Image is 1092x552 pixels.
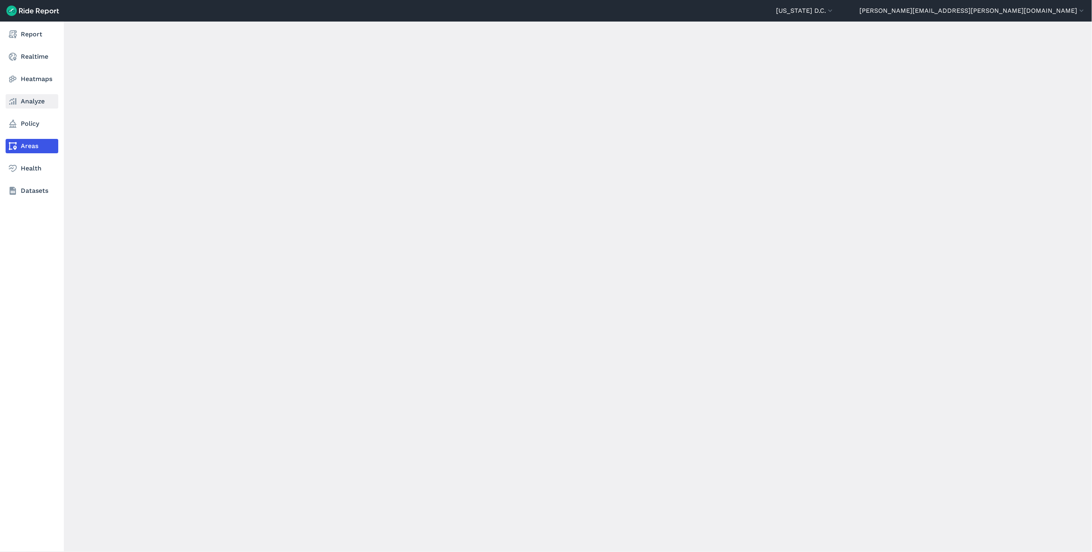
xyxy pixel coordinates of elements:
button: [PERSON_NAME][EMAIL_ADDRESS][PERSON_NAME][DOMAIN_NAME] [859,6,1086,16]
img: Ride Report [6,6,59,16]
a: Health [6,161,58,176]
a: Report [6,27,58,42]
a: Realtime [6,49,58,64]
a: Heatmaps [6,72,58,86]
a: Analyze [6,94,58,109]
a: Datasets [6,184,58,198]
button: [US_STATE] D.C. [776,6,834,16]
div: loading [26,22,1092,552]
a: Policy [6,117,58,131]
a: Areas [6,139,58,153]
